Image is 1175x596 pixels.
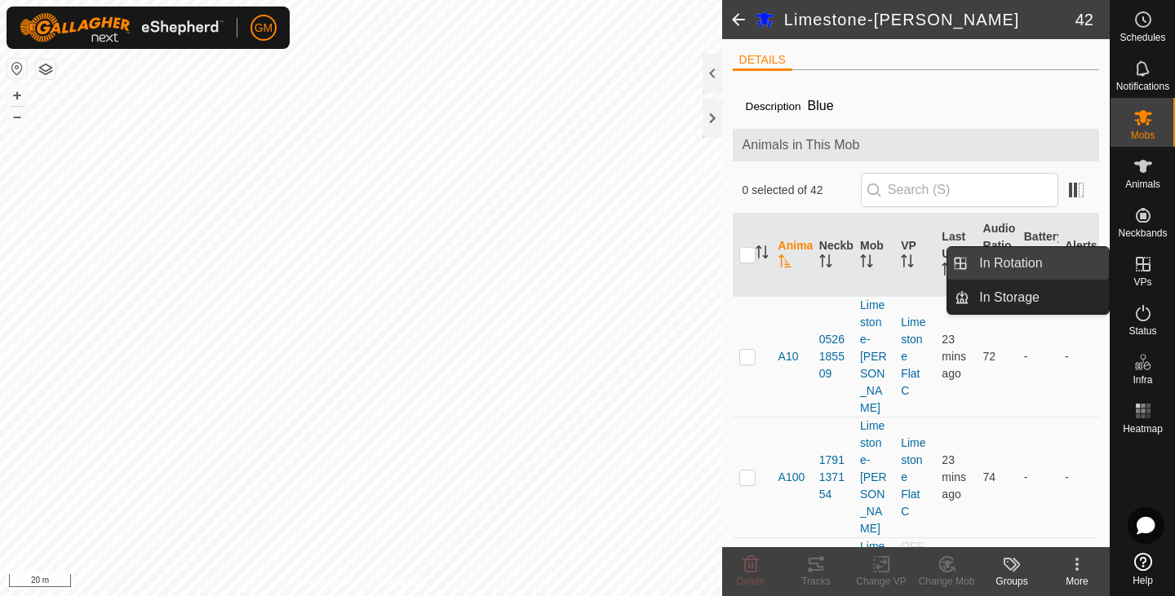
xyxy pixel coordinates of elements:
p-sorticon: Activate to sort [942,265,955,278]
td: - [1018,417,1058,537]
a: Privacy Policy [296,575,357,589]
span: Neckbands [1118,228,1167,238]
li: In Rotation [947,247,1109,280]
li: In Storage [947,281,1109,314]
span: Animals in This Mob [743,135,1090,155]
a: In Rotation [969,247,1109,280]
button: Reset Map [7,59,27,78]
div: Tracks [783,574,849,589]
th: VP [894,214,935,297]
span: Notifications [1116,82,1169,91]
div: Change VP [849,574,914,589]
span: VPs [1133,277,1151,287]
div: Change Mob [914,574,979,589]
span: Infra [1133,375,1152,385]
th: Audio Ratio (%) [977,214,1018,297]
input: Search (S) [861,173,1058,207]
div: 0526185509 [819,331,847,382]
th: Alerts [1058,214,1099,297]
a: Limestone Flat C [901,316,925,397]
span: 72 [983,350,996,363]
span: A100 [778,469,805,486]
span: Mobs [1131,130,1155,140]
span: Schedules [1120,33,1165,42]
span: In Rotation [979,254,1042,273]
p-sorticon: Activate to sort [756,248,769,261]
label: Description [746,100,801,113]
span: 22 Aug 2025, 8:13 am [942,333,966,380]
h2: Limestone-[PERSON_NAME] [784,10,1075,29]
a: Limestone Flat C [901,436,925,518]
span: OFF [901,540,924,553]
span: 22 Aug 2025, 8:13 am [942,453,966,501]
li: DETAILS [733,51,792,71]
th: Neckband [813,214,854,297]
button: – [7,107,27,126]
th: Last Updated [935,214,976,297]
a: Help [1111,546,1175,592]
div: Limestone-[PERSON_NAME] [860,417,888,537]
p-sorticon: Activate to sort [901,257,914,270]
span: Status [1128,326,1156,336]
button: + [7,86,27,105]
td: - [1018,296,1058,417]
span: Help [1133,576,1153,585]
p-sorticon: Activate to sort [778,257,791,270]
span: 0 selected of 42 [743,182,861,199]
span: Heatmap [1123,424,1163,434]
span: Delete [737,576,765,587]
th: Battery [1018,214,1058,297]
span: 42 [1075,7,1093,32]
img: Gallagher Logo [20,13,224,42]
a: Contact Us [377,575,425,589]
div: 1791137154 [819,452,847,503]
span: Animals [1125,179,1160,189]
span: Blue [801,92,840,119]
button: Map Layers [36,60,55,79]
span: 74 [983,470,996,483]
td: - [1058,417,1099,537]
th: Animal [772,214,813,297]
div: Limestone-[PERSON_NAME] [860,297,888,417]
a: In Storage [969,281,1109,314]
p-sorticon: Activate to sort [819,257,832,270]
span: A10 [778,348,799,365]
div: Groups [979,574,1044,589]
p-sorticon: Activate to sort [860,257,873,270]
td: - [1058,296,1099,417]
th: Mob [854,214,894,297]
span: GM [255,20,273,37]
span: In Storage [979,288,1040,307]
div: More [1044,574,1110,589]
